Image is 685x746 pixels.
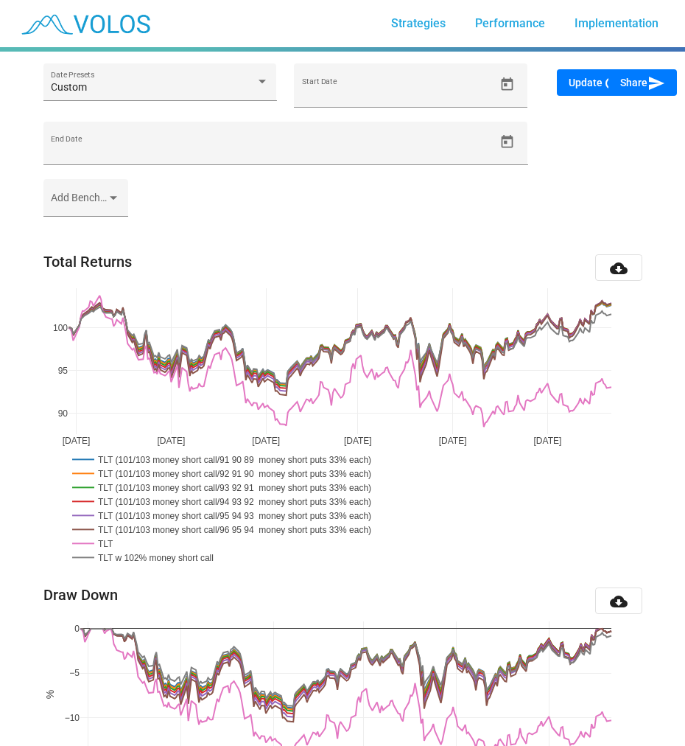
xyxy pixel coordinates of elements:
span: Strategies [391,16,446,30]
mat-card-title: Total Returns [43,253,132,271]
mat-icon: cloud_download [610,259,628,277]
a: Performance [463,10,557,37]
span: Update [569,77,620,88]
span: Implementation [575,16,658,30]
mat-icon: send [647,74,665,92]
button: Share [608,69,677,96]
button: Update [557,69,632,96]
span: Share [620,77,665,88]
img: blue_transparent.png [12,5,158,42]
a: Strategies [379,10,457,37]
a: Implementation [563,10,670,37]
span: Custom [51,81,87,93]
span: Performance [475,16,545,30]
mat-icon: cloud_download [610,593,628,610]
button: Open calendar [494,72,520,97]
button: Open calendar [494,129,520,155]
